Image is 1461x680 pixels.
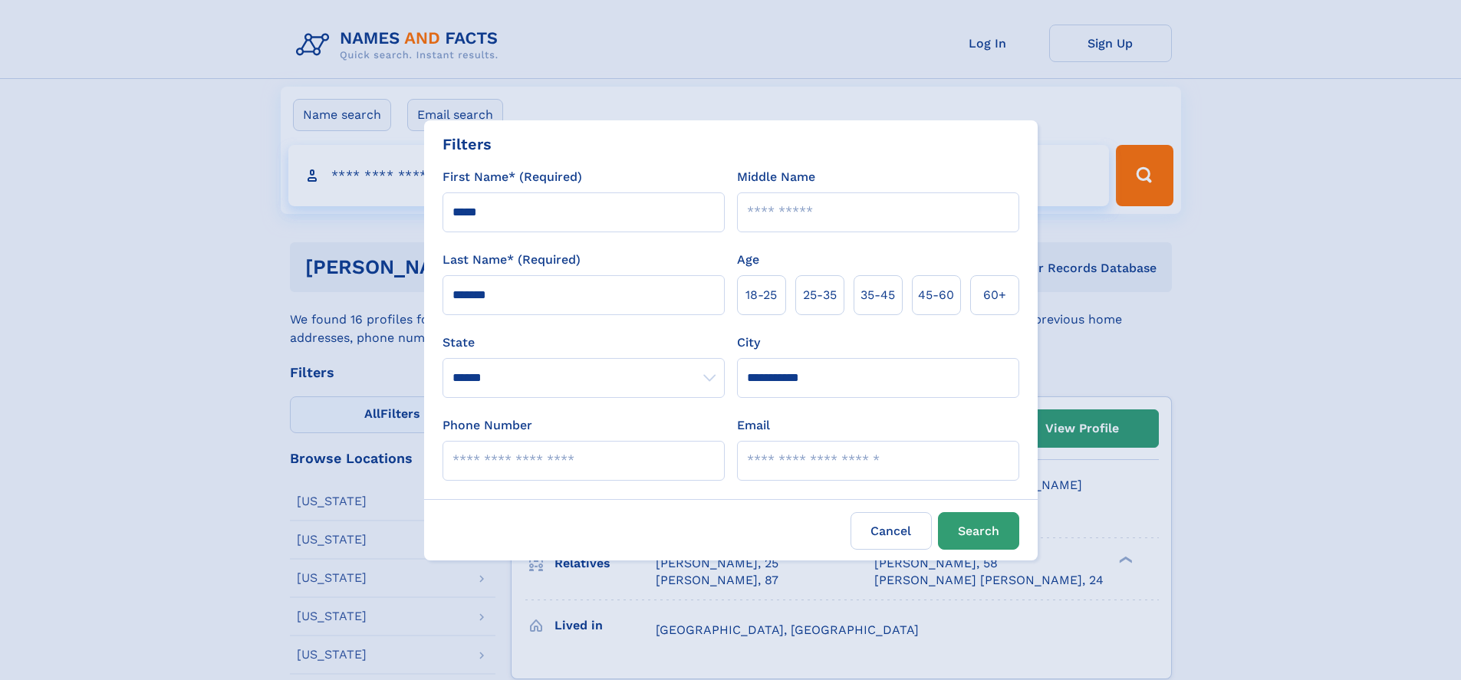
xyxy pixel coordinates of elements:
label: Phone Number [443,416,532,435]
div: Filters [443,133,492,156]
label: Middle Name [737,168,815,186]
label: Age [737,251,759,269]
label: Last Name* (Required) [443,251,581,269]
label: Cancel [851,512,932,550]
span: 60+ [983,286,1006,304]
span: 25‑35 [803,286,837,304]
span: 35‑45 [860,286,895,304]
button: Search [938,512,1019,550]
label: State [443,333,725,352]
label: Email [737,416,770,435]
span: 18‑25 [745,286,777,304]
span: 45‑60 [918,286,954,304]
label: First Name* (Required) [443,168,582,186]
label: City [737,333,760,352]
